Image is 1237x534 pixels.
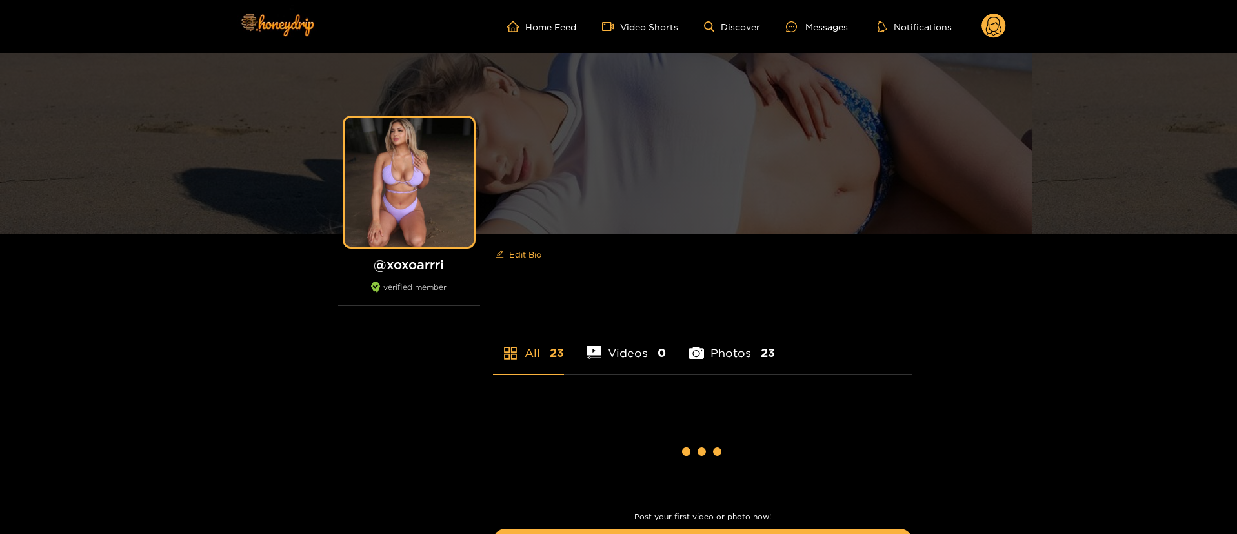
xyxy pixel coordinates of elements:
[786,19,848,34] div: Messages
[761,345,775,361] span: 23
[602,21,678,32] a: Video Shorts
[338,282,480,306] div: verified member
[587,316,667,374] li: Videos
[658,345,666,361] span: 0
[704,21,760,32] a: Discover
[689,316,775,374] li: Photos
[507,21,525,32] span: home
[550,345,564,361] span: 23
[493,244,544,265] button: editEdit Bio
[493,512,912,521] p: Post your first video or photo now!
[503,345,518,361] span: appstore
[338,256,480,272] h1: @ xoxoarrri
[509,248,541,261] span: Edit Bio
[496,250,504,260] span: edit
[507,21,576,32] a: Home Feed
[493,316,564,374] li: All
[602,21,620,32] span: video-camera
[874,20,956,33] button: Notifications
